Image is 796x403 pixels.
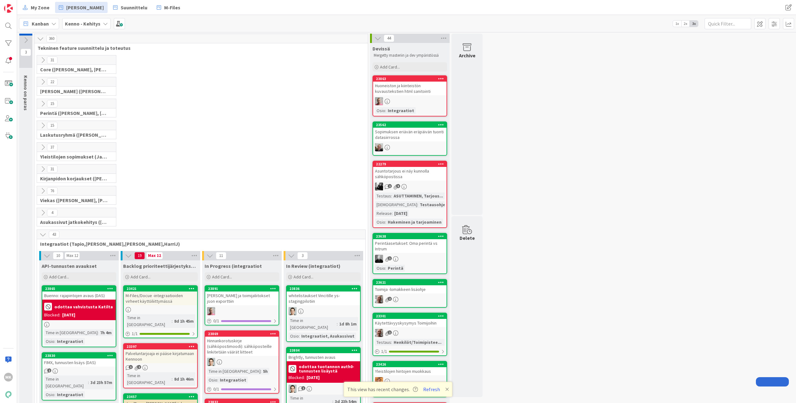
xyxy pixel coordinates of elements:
[205,263,262,269] span: In Progress (integraatiot
[289,317,337,331] div: Time in [GEOGRAPHIC_DATA]
[126,372,172,386] div: Time in [GEOGRAPHIC_DATA]
[207,307,215,315] img: HJ
[65,21,100,27] b: Kenno - Kehitys
[375,377,383,385] img: TL
[376,162,447,166] div: 22279
[375,219,385,225] div: Osio
[44,376,88,389] div: Time in [GEOGRAPHIC_DATA]
[121,4,147,11] span: Suunnittelu
[373,313,447,319] div: 23301
[67,254,78,257] div: Max 12
[459,52,475,59] div: Archive
[388,330,392,334] span: 1
[124,286,197,305] div: 23421M-Files/Docue -integraatioiden virheet käyttöliittymässä
[40,219,108,225] span: Asukassivut jatkokehitys (Rasmus, TommiH, Bella)
[47,78,58,86] span: 22
[55,338,85,345] div: Integraatiot
[294,274,313,280] span: Add Card...
[385,219,386,225] span: :
[391,192,392,199] span: :
[373,367,447,375] div: Yleistilojen hintojen muokkaus
[47,209,58,216] span: 4
[127,395,197,399] div: 23457
[213,318,219,324] span: 0 / 1
[375,192,391,199] div: Testaus
[213,386,219,392] span: 0 / 1
[53,252,63,259] span: 10
[386,107,416,114] div: Integraatiot
[286,263,340,269] span: In Review (integraatiot)
[32,20,49,27] span: Kanban
[31,4,49,11] span: My Zone
[148,254,161,257] div: Max 12
[373,45,390,52] span: Devissä
[47,165,58,173] span: 31
[373,234,447,253] div: 23638Perintäasetukset: Oma perintä vs Intrum
[705,18,751,29] input: Quick Filter...
[4,373,13,382] div: MK
[4,390,13,399] img: avatar
[392,192,445,199] div: ASUTTAMINEN, Tarjous...
[55,2,108,13] a: [PERSON_NAME]
[289,287,360,291] div: 23836
[205,307,279,315] div: HJ
[45,353,116,358] div: 23830
[373,183,447,191] div: KM
[88,379,89,386] span: :
[373,362,447,367] div: 23426
[173,318,195,325] div: 8d 1h 45m
[373,377,447,385] div: TL
[385,265,386,272] span: :
[216,252,226,259] span: 11
[417,201,418,208] span: :
[373,319,447,327] div: Käytettävyyskysymys Toimijoihin
[376,123,447,127] div: 23562
[172,376,173,382] span: :
[54,391,55,398] span: :
[261,368,261,375] span: :
[391,339,392,346] span: :
[66,4,104,11] span: [PERSON_NAME]
[375,143,383,151] img: JH
[131,274,150,280] span: Add Card...
[62,312,75,318] div: [DATE]
[299,364,358,373] b: odottaa tuotannon auth0-tunnusten lisäystä
[690,21,698,27] span: 3x
[373,143,447,151] div: JH
[55,391,85,398] div: Integraatiot
[124,344,197,363] div: 23397Palveluntarjoaja ei pääse kirjatumaan Kennoon
[289,348,360,353] div: 23804
[42,292,116,300] div: Buenno: rajapintojen avaus (DAS)
[205,286,279,305] div: 23891[PERSON_NAME] ja toimijaliitokset json exporttiin
[373,161,447,181] div: 22279Asuntotarjous ei näy kunnolla sähköpostissa
[421,385,442,393] button: Refresh
[385,107,386,114] span: :
[376,314,447,318] div: 23301
[124,349,197,363] div: Palveluntarjoaja ei pääse kirjatumaan Kennoon
[375,210,392,217] div: Release
[40,175,108,182] span: Kirjanpidon korjaukset (Jussi, JaakkoHä)
[375,339,391,346] div: Testaus
[460,234,475,242] div: Delete
[124,344,197,349] div: 23397
[205,286,279,292] div: 23891
[396,184,400,188] span: 9
[124,330,197,338] div: 1/1
[375,265,385,272] div: Osio
[289,307,297,315] img: TT
[205,292,279,305] div: [PERSON_NAME] ja toimijaliitokset json exporttiin
[373,285,447,293] div: Toimija -lomakkeen lisäohje
[375,183,383,191] img: KM
[287,292,360,305] div: whitelistaukset Vincitille ys-stagingpilotiin
[380,64,400,70] span: Add Card...
[287,348,360,353] div: 23804
[307,374,320,381] div: [DATE]
[297,252,308,259] span: 3
[153,2,184,13] a: M-Files
[299,333,300,339] span: :
[374,53,446,58] p: Mergetty masteriin ja dev ympäristössä
[338,320,358,327] div: 1d 8h 1m
[172,318,173,325] span: :
[205,331,279,337] div: 23869
[19,2,53,13] a: My Zone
